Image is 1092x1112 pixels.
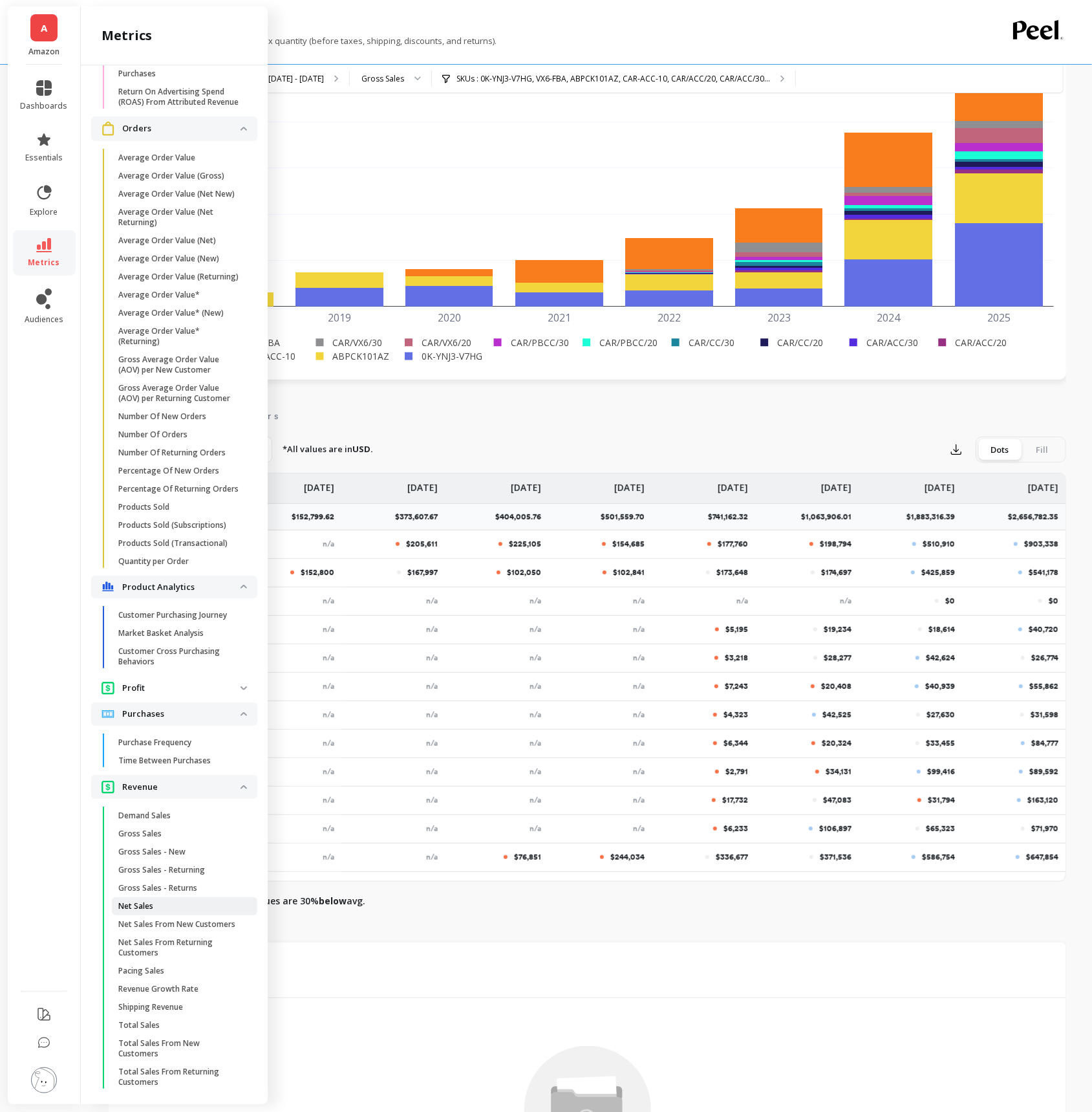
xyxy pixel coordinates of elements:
[1021,439,1064,460] div: Fill
[821,681,851,692] p: $20,408
[530,682,541,691] span: n/a
[102,780,114,794] img: navigation item icon
[21,47,68,57] p: Amazon
[633,824,645,833] span: n/a
[945,596,955,606] p: $0
[118,937,242,958] p: Net Sales From Returning Customers
[978,439,1021,460] div: Dots
[822,738,851,748] p: $20,324
[1029,681,1058,692] p: $55,862
[716,852,748,862] p: $336,677
[633,739,645,748] span: n/a
[41,21,47,36] span: A
[708,512,756,522] p: $741,162.32
[118,466,219,476] p: Percentage Of New Orders
[118,308,224,318] p: Average Order Value* (New)
[633,767,645,776] span: n/a
[923,539,955,549] p: $510,910
[824,624,851,635] p: $19,234
[241,785,247,789] img: down caret icon
[426,653,438,662] span: n/a
[118,484,239,494] p: Percentage Of Returning Orders
[530,625,541,634] span: n/a
[118,538,228,549] p: Products Sold (Transactional)
[118,502,169,512] p: Products Sold
[283,443,373,456] p: *All values are in
[118,354,242,375] p: Gross Average Order Value (AOV) per New Customer
[118,171,224,181] p: Average Order Value (Gross)
[118,556,189,567] p: Quantity per Order
[511,474,541,494] p: [DATE]
[530,824,541,833] span: n/a
[723,823,748,834] p: $6,233
[122,581,241,594] p: Product Analytics
[118,966,164,976] p: Pacing Sales
[1029,567,1058,578] p: $541,178
[426,853,438,862] span: n/a
[612,539,645,549] p: $154,685
[122,781,241,794] p: Revenue
[118,520,226,530] p: Products Sold (Subscriptions)
[426,739,438,748] span: n/a
[928,624,955,635] p: $18,614
[28,257,60,268] span: metrics
[118,984,198,994] p: Revenue Growth Rate
[118,628,204,638] p: Market Basket Analysis
[927,767,955,777] p: $99,416
[1031,738,1058,748] p: $84,777
[820,852,851,862] p: $371,536
[514,852,541,862] p: $76,851
[323,540,334,549] span: n/a
[633,796,645,805] span: n/a
[736,596,748,605] span: n/a
[118,326,242,347] p: Average Order Value* (Returning)
[118,290,200,300] p: Average Order Value*
[109,399,1066,429] nav: Tabs
[426,796,438,805] span: n/a
[921,567,955,578] p: $425,859
[102,27,152,45] h2: metrics
[613,567,645,578] p: $102,841
[530,596,541,605] span: n/a
[1031,653,1058,663] p: $26,774
[922,852,955,862] p: $586,754
[118,411,206,422] p: Number Of New Orders
[241,585,247,589] img: down caret icon
[926,823,955,834] p: $65,323
[118,69,156,79] p: Purchases
[926,738,955,748] p: $33,455
[21,101,68,111] span: dashboards
[118,207,242,228] p: Average Order Value (Net Returning)
[723,738,748,748] p: $6,344
[822,710,851,720] p: $42,525
[1024,539,1058,549] p: $903,338
[118,254,219,264] p: Average Order Value (New)
[1049,596,1058,606] p: $0
[122,682,241,695] p: Profit
[725,624,748,635] p: $5,195
[323,796,334,805] span: n/a
[601,512,652,522] p: $501,559.70
[102,710,114,718] img: navigation item icon
[241,712,247,716] img: down caret icon
[426,710,438,719] span: n/a
[31,1067,57,1093] img: profile picture
[725,653,748,663] p: $3,218
[407,567,438,578] p: $167,997
[1027,795,1058,805] p: $163,120
[801,512,859,522] p: $1,063,906.01
[118,1038,242,1059] p: Total Sales From New Customers
[118,272,239,282] p: Average Order Value (Returning)
[352,443,373,455] strong: USD.
[725,681,748,692] p: $7,243
[1008,512,1066,522] p: $2,656,782.35
[118,1020,160,1030] p: Total Sales
[530,767,541,776] span: n/a
[530,710,541,719] span: n/a
[633,682,645,691] span: n/a
[250,895,365,908] p: Values are 30% avg.
[406,539,438,549] p: $205,611
[241,127,247,131] img: down caret icon
[118,646,242,667] p: Customer Cross Purchasing Behaviors
[118,430,187,440] p: Number Of Orders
